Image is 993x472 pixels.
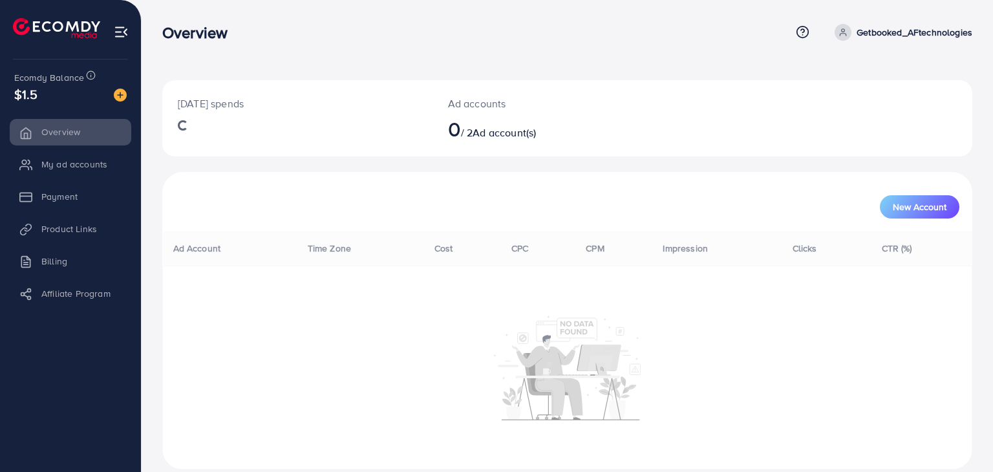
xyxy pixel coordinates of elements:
[114,89,127,102] img: image
[829,24,972,41] a: Getbooked_AFtechnologies
[880,195,959,219] button: New Account
[14,85,38,103] span: $1.5
[857,25,972,40] p: Getbooked_AFtechnologies
[114,25,129,39] img: menu
[178,96,417,111] p: [DATE] spends
[14,71,84,84] span: Ecomdy Balance
[448,96,619,111] p: Ad accounts
[13,18,100,38] img: logo
[448,114,461,144] span: 0
[162,23,238,42] h3: Overview
[473,125,536,140] span: Ad account(s)
[893,202,946,211] span: New Account
[448,116,619,141] h2: / 2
